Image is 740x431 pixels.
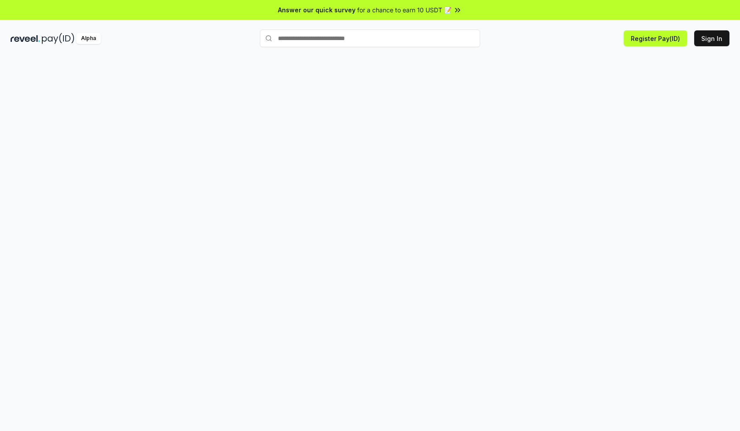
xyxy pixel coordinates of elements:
[624,30,687,46] button: Register Pay(ID)
[76,33,101,44] div: Alpha
[278,5,355,15] span: Answer our quick survey
[357,5,451,15] span: for a chance to earn 10 USDT 📝
[42,33,74,44] img: pay_id
[11,33,40,44] img: reveel_dark
[694,30,729,46] button: Sign In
